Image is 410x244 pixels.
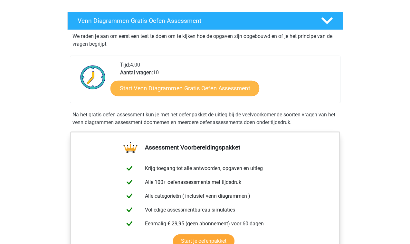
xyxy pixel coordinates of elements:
b: Tijd: [120,62,130,68]
h4: Venn Diagrammen Gratis Oefen Assessment [78,17,311,24]
div: 4:00 10 [115,61,340,103]
a: Start Venn Diagrammen Gratis Oefen Assessment [110,81,259,96]
img: Klok [77,61,109,93]
a: Venn Diagrammen Gratis Oefen Assessment [65,12,346,30]
p: We raden je aan om eerst een test te doen om te kijken hoe de opgaven zijn opgebouwd en of je het... [72,32,338,48]
b: Aantal vragen: [120,69,153,76]
div: Na het gratis oefen assessment kun je met het oefenpakket de uitleg bij de veelvoorkomende soorte... [70,111,340,126]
